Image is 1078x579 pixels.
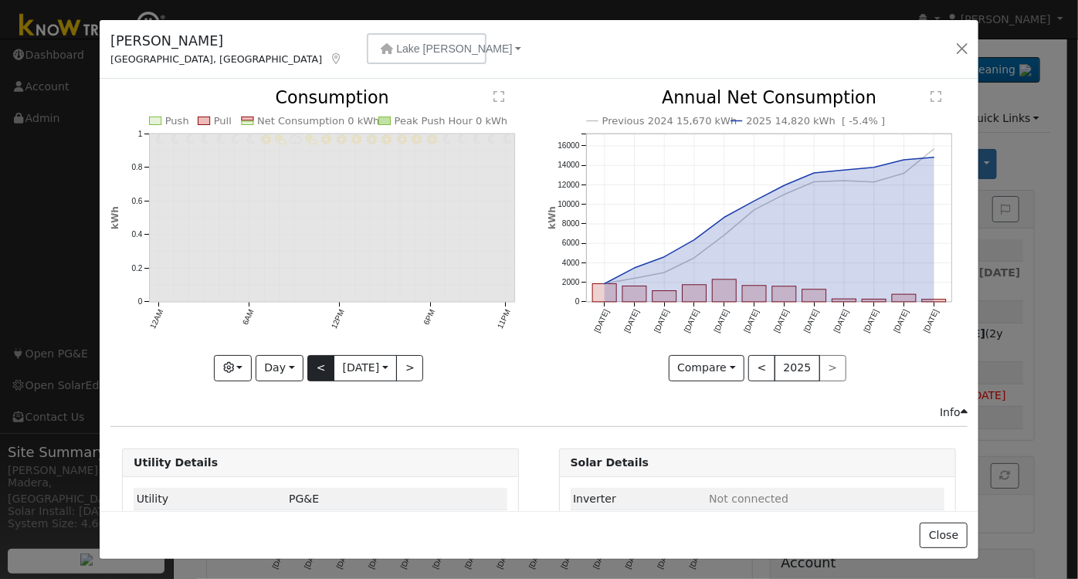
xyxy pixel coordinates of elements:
text: [DATE] [862,308,880,334]
circle: onclick="" [661,270,667,276]
button: [DATE] [334,355,397,381]
text: Peak Push Hour 0 kWh [395,116,508,127]
rect: onclick="" [712,279,736,302]
text: Annual Net Consumption [662,88,876,108]
text: [DATE] [802,308,821,334]
text: [DATE] [742,308,761,334]
text: 12PM [330,309,346,331]
text: [DATE] [622,308,641,334]
span: [GEOGRAPHIC_DATA], [GEOGRAPHIC_DATA] [110,53,322,65]
text: 6AM [241,309,256,327]
text: [DATE] [922,308,941,334]
circle: onclick="" [751,198,757,205]
text: [DATE] [772,308,791,334]
div: Info [940,405,968,421]
rect: onclick="" [922,300,946,302]
button: < [748,355,775,381]
circle: onclick="" [721,232,727,239]
text: 6PM [422,309,437,327]
text: 0.6 [132,197,143,205]
text: 0 [575,298,579,306]
text: 4000 [562,259,580,267]
circle: onclick="" [631,266,637,272]
text: Consumption [276,88,389,108]
circle: onclick="" [811,171,817,177]
rect: onclick="" [682,285,706,302]
circle: onclick="" [901,157,907,164]
span: ID: 16941060, authorized: 06/04/25 [289,493,319,505]
text: [DATE] [892,308,910,334]
button: Day [256,355,303,381]
text: 8000 [562,220,580,229]
text: 0.4 [132,231,143,239]
text: 14000 [558,161,579,170]
text: Push [165,116,189,127]
strong: Utility Details [134,456,218,469]
rect: onclick="" [862,300,886,302]
rect: onclick="" [802,289,826,302]
text: [DATE] [592,308,611,334]
text: 12AM [148,309,164,331]
text:  [494,91,505,103]
text: [DATE] [682,308,700,334]
rect: onclick="" [622,286,646,302]
text: Net Consumption 0 kWh [257,116,379,127]
circle: onclick="" [811,179,817,185]
circle: onclick="" [901,171,907,177]
text: [DATE] [653,308,671,334]
circle: onclick="" [781,183,787,189]
circle: onclick="" [661,254,667,260]
button: Compare [669,355,745,381]
rect: onclick="" [592,284,616,302]
text: kWh [547,207,558,230]
text: Pull [214,116,232,127]
button: 2025 [775,355,820,381]
td: Utility [134,488,286,510]
text: 6000 [562,239,580,248]
text: 0 [138,298,143,306]
rect: onclick="" [772,286,796,302]
text: 2025 14,820 kWh [ -5.4% ] [746,116,885,127]
text: [DATE] [832,308,851,334]
text: 0.8 [132,164,143,172]
text:  [931,91,941,103]
text: [DATE] [712,308,731,334]
span: ID: null, authorized: None [709,493,788,505]
text: Previous 2024 15,670 kWh [602,116,737,127]
circle: onclick="" [871,164,877,171]
text: 10000 [558,200,579,208]
text: 12000 [558,181,579,189]
rect: onclick="" [742,286,766,302]
text: 16000 [558,142,579,151]
circle: onclick="" [751,207,757,213]
a: Map [330,52,344,65]
button: < [307,355,334,381]
text: 2000 [562,279,580,287]
circle: onclick="" [871,179,877,185]
button: > [396,355,423,381]
circle: onclick="" [691,237,697,243]
circle: onclick="" [931,154,937,161]
button: Lake [PERSON_NAME] [367,33,486,64]
rect: onclick="" [832,300,856,303]
text: 11PM [496,309,512,331]
h5: [PERSON_NAME] [110,31,344,51]
circle: onclick="" [601,281,607,287]
rect: onclick="" [892,295,916,303]
circle: onclick="" [841,168,847,174]
button: Close [920,523,967,549]
circle: onclick="" [691,256,697,262]
text: kWh [110,207,120,230]
circle: onclick="" [931,147,937,153]
td: Inverter [571,488,707,510]
circle: onclick="" [631,276,637,282]
circle: onclick="" [781,191,787,198]
span: Lake [PERSON_NAME] [396,42,512,55]
strong: Solar Details [571,456,649,469]
circle: onclick="" [721,215,727,221]
text: 1 [138,130,143,138]
circle: onclick="" [841,178,847,185]
text: 0.2 [132,264,143,273]
rect: onclick="" [653,291,676,302]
